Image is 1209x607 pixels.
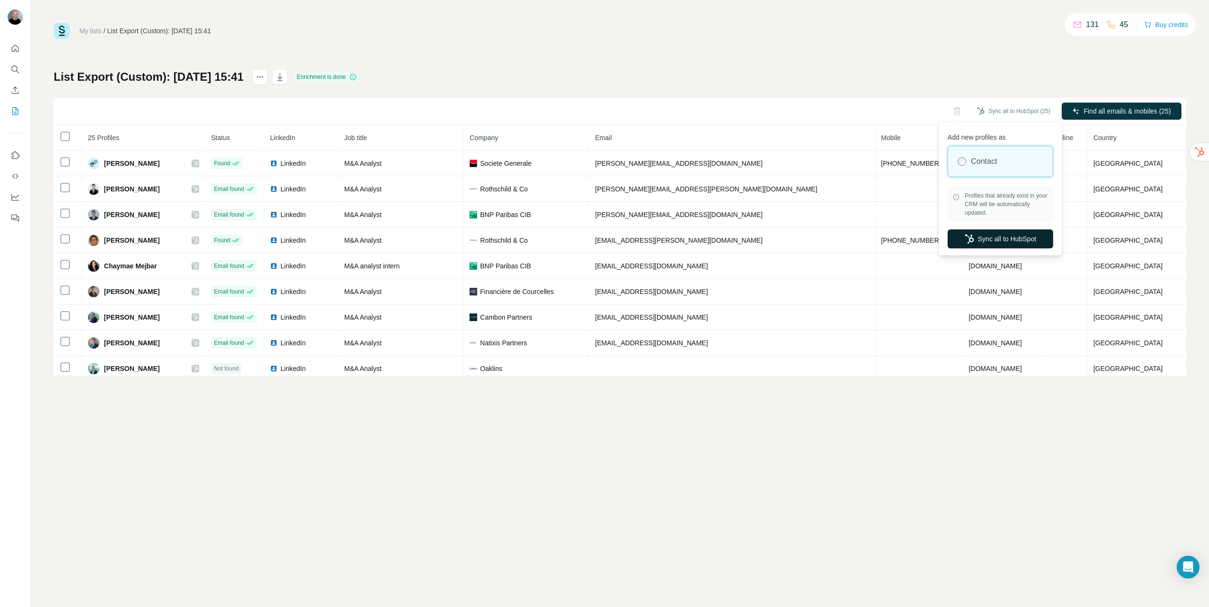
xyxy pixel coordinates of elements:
[595,262,708,270] span: [EMAIL_ADDRESS][DOMAIN_NAME]
[971,156,997,167] label: Contact
[480,287,554,296] span: Financière de Courcelles
[88,337,99,349] img: Avatar
[1094,288,1163,295] span: [GEOGRAPHIC_DATA]
[948,229,1053,248] button: Sync all to HubSpot
[270,313,278,321] img: LinkedIn logo
[104,313,160,322] span: [PERSON_NAME]
[54,23,70,39] img: Surfe Logo
[344,237,382,244] span: M&A Analyst
[104,26,106,36] li: /
[280,210,306,219] span: LinkedIn
[480,338,527,348] span: Natixis Partners
[1177,556,1199,579] div: Open Intercom Messenger
[881,237,941,244] span: [PHONE_NUMBER]
[480,210,531,219] span: BNP Paribas CIB
[470,160,477,167] img: company-logo
[294,71,360,83] div: Enrichment is done
[280,236,306,245] span: LinkedIn
[270,365,278,372] img: LinkedIn logo
[280,261,306,271] span: LinkedIn
[965,191,1048,217] span: Profiles that already exist in your CRM will be automatically updated.
[252,69,268,85] button: actions
[480,313,532,322] span: Cambon Partners
[280,364,306,373] span: LinkedIn
[214,210,244,219] span: Email found
[344,185,382,193] span: M&A Analyst
[214,262,244,270] span: Email found
[595,185,817,193] span: [PERSON_NAME][EMAIL_ADDRESS][PERSON_NAME][DOMAIN_NAME]
[470,313,477,321] img: company-logo
[270,288,278,295] img: LinkedIn logo
[8,40,23,57] button: Quick start
[470,288,477,295] img: company-logo
[1094,262,1163,270] span: [GEOGRAPHIC_DATA]
[104,210,160,219] span: [PERSON_NAME]
[280,338,306,348] span: LinkedIn
[214,313,244,322] span: Email found
[470,339,477,347] img: company-logo
[344,134,367,142] span: Job title
[595,237,762,244] span: [EMAIL_ADDRESS][PERSON_NAME][DOMAIN_NAME]
[470,134,498,142] span: Company
[88,363,99,374] img: Avatar
[270,134,295,142] span: LinkedIn
[969,313,1022,321] span: [DOMAIN_NAME]
[344,365,382,372] span: M&A Analyst
[948,129,1053,142] p: Add new profiles as
[270,339,278,347] img: LinkedIn logo
[214,364,239,373] span: Not found
[969,339,1022,347] span: [DOMAIN_NAME]
[88,286,99,297] img: Avatar
[214,236,230,245] span: Found
[1086,19,1099,30] p: 131
[470,262,477,270] img: company-logo
[214,339,244,347] span: Email found
[88,134,119,142] span: 25 Profiles
[470,211,477,218] img: company-logo
[470,188,477,190] img: company-logo
[881,134,901,142] span: Mobile
[1094,237,1163,244] span: [GEOGRAPHIC_DATA]
[104,261,157,271] span: Chaymae Mejbar
[270,237,278,244] img: LinkedIn logo
[270,262,278,270] img: LinkedIn logo
[344,288,382,295] span: M&A Analyst
[104,236,160,245] span: [PERSON_NAME]
[344,339,382,347] span: M&A Analyst
[88,312,99,323] img: Avatar
[1062,103,1181,120] button: Find all emails & mobiles (25)
[104,159,160,168] span: [PERSON_NAME]
[344,211,382,218] span: M&A Analyst
[969,288,1022,295] span: [DOMAIN_NAME]
[104,287,160,296] span: [PERSON_NAME]
[344,160,382,167] span: M&A Analyst
[1094,339,1163,347] span: [GEOGRAPHIC_DATA]
[595,134,612,142] span: Email
[1094,211,1163,218] span: [GEOGRAPHIC_DATA]
[214,159,230,168] span: Found
[470,239,477,241] img: company-logo
[344,262,400,270] span: M&A analyst intern
[1094,160,1163,167] span: [GEOGRAPHIC_DATA]
[595,313,708,321] span: [EMAIL_ADDRESS][DOMAIN_NAME]
[214,185,244,193] span: Email found
[8,82,23,99] button: Enrich CSV
[480,236,528,245] span: Rothschild & Co
[104,338,160,348] span: [PERSON_NAME]
[270,211,278,218] img: LinkedIn logo
[104,184,160,194] span: [PERSON_NAME]
[480,261,531,271] span: BNP Paribas CIB
[1094,185,1163,193] span: [GEOGRAPHIC_DATA]
[1094,313,1163,321] span: [GEOGRAPHIC_DATA]
[1144,18,1188,31] button: Buy credits
[280,287,306,296] span: LinkedIn
[8,168,23,185] button: Use Surfe API
[8,103,23,120] button: My lists
[270,160,278,167] img: LinkedIn logo
[280,184,306,194] span: LinkedIn
[344,313,382,321] span: M&A Analyst
[480,159,531,168] span: Societe Generale
[595,160,762,167] span: [PERSON_NAME][EMAIL_ADDRESS][DOMAIN_NAME]
[88,235,99,246] img: Avatar
[969,365,1022,372] span: [DOMAIN_NAME]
